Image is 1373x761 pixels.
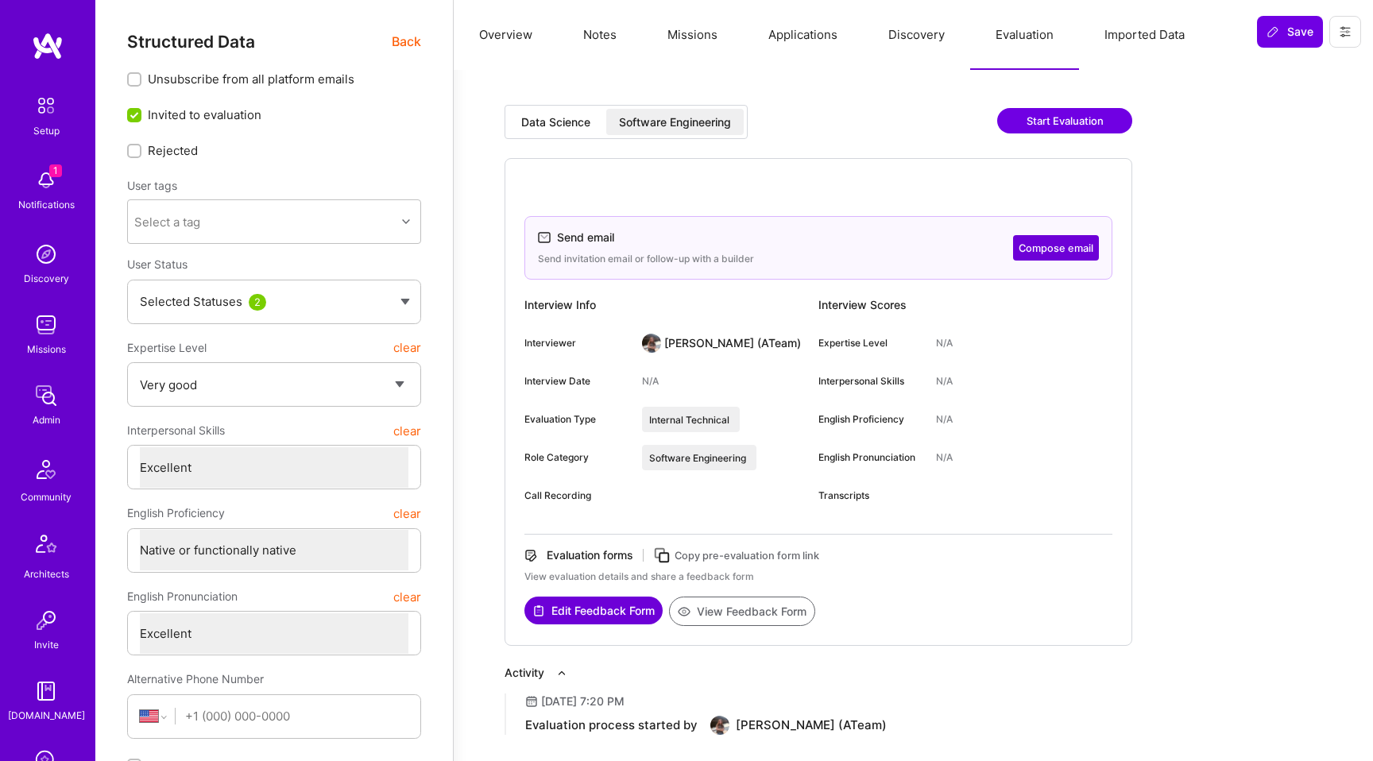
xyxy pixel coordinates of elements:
[27,527,65,566] img: Architects
[249,294,266,311] div: 2
[393,582,421,611] button: clear
[818,336,923,350] div: Expertise Level
[29,89,63,122] img: setup
[524,374,629,388] div: Interview Date
[538,252,754,266] div: Send invitation email or follow-up with a builder
[127,582,238,611] span: English Pronunciation
[185,696,408,736] input: +1 (000) 000-0000
[140,294,242,309] span: Selected Statuses
[818,489,923,503] div: Transcripts
[669,597,815,626] button: View Feedback Form
[524,292,818,318] div: Interview Info
[402,218,410,226] i: icon Chevron
[818,412,923,427] div: English Proficiency
[127,334,207,362] span: Expertise Level
[127,416,225,445] span: Interpersonal Skills
[24,270,69,287] div: Discovery
[541,693,625,709] div: [DATE] 7:20 PM
[24,566,69,582] div: Architects
[18,196,75,213] div: Notifications
[524,336,629,350] div: Interviewer
[936,412,953,427] div: N/A
[21,489,72,505] div: Community
[392,32,421,52] span: Back
[8,707,85,724] div: [DOMAIN_NAME]
[32,32,64,60] img: logo
[818,292,1112,318] div: Interview Scores
[393,499,421,527] button: clear
[148,142,198,159] span: Rejected
[1013,235,1099,261] button: Compose email
[30,675,62,707] img: guide book
[936,336,953,350] div: N/A
[30,309,62,341] img: teamwork
[49,164,62,177] span: 1
[524,450,629,465] div: Role Category
[33,122,60,139] div: Setup
[33,411,60,428] div: Admin
[547,547,633,563] div: Evaluation forms
[524,597,663,626] a: Edit Feedback Form
[664,335,801,351] div: [PERSON_NAME] (ATeam)
[524,412,629,427] div: Evaluation Type
[818,374,923,388] div: Interpersonal Skills
[393,416,421,445] button: clear
[400,299,410,305] img: caret
[619,114,731,130] div: Software Engineering
[936,450,953,465] div: N/A
[997,108,1132,133] button: Start Evaluation
[30,380,62,411] img: admin teamwork
[524,489,629,503] div: Call Recording
[521,114,590,130] div: Data Science
[30,605,62,636] img: Invite
[127,32,255,52] span: Structured Data
[1257,16,1323,48] button: Save
[736,717,887,733] div: [PERSON_NAME] (ATeam)
[1267,24,1313,40] span: Save
[642,334,661,353] img: User Avatar
[642,374,659,388] div: N/A
[525,717,698,733] div: Evaluation process started by
[127,178,177,193] label: User tags
[30,238,62,270] img: discovery
[148,71,354,87] span: Unsubscribe from all platform emails
[127,672,264,686] span: Alternative Phone Number
[34,636,59,653] div: Invite
[393,334,421,362] button: clear
[27,341,66,357] div: Missions
[675,547,819,564] div: Copy pre-evaluation form link
[148,106,261,123] span: Invited to evaluation
[134,214,200,230] div: Select a tag
[524,597,663,624] button: Edit Feedback Form
[710,716,729,735] img: User Avatar
[524,570,1112,584] div: View evaluation details and share a feedback form
[27,450,65,489] img: Community
[936,374,953,388] div: N/A
[818,450,923,465] div: English Pronunciation
[653,547,671,565] i: icon Copy
[557,230,614,245] div: Send email
[505,665,544,681] div: Activity
[127,499,225,527] span: English Proficiency
[127,257,188,271] span: User Status
[30,164,62,196] img: bell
